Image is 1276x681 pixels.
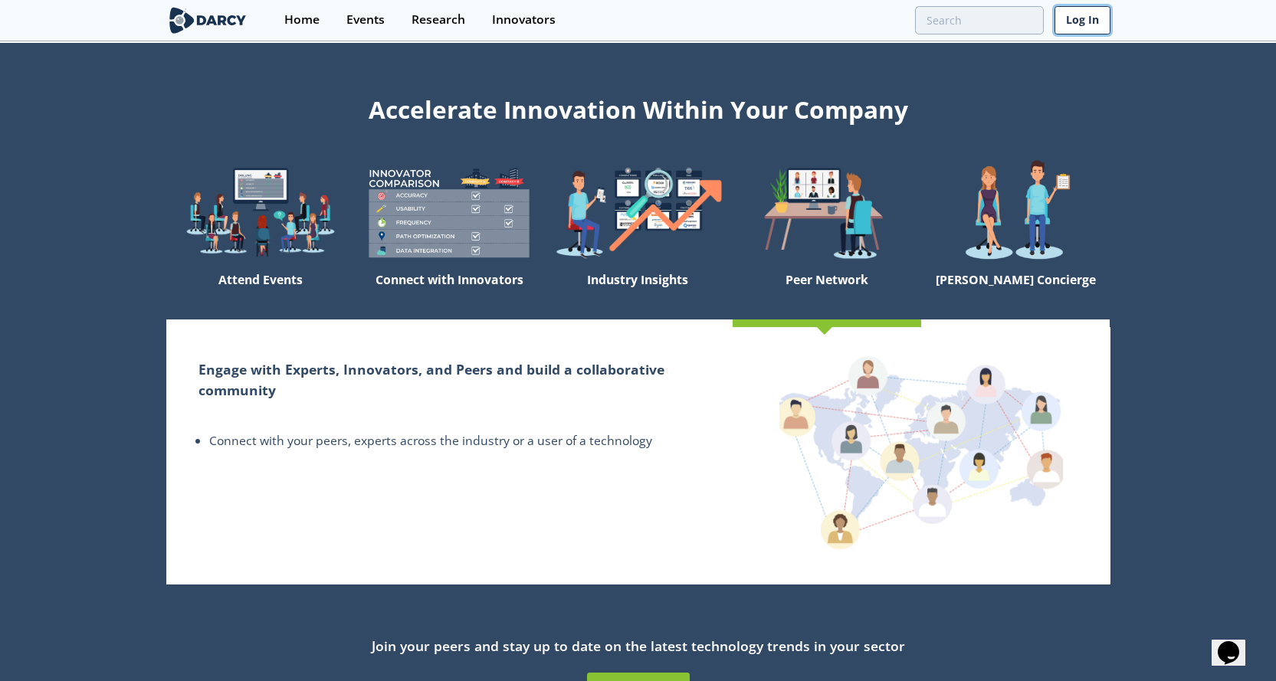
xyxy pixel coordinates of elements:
[346,14,385,26] div: Events
[1055,6,1110,34] a: Log In
[166,86,1110,127] div: Accelerate Innovation Within Your Company
[166,159,355,266] img: welcome-explore-560578ff38cea7c86bcfe544b5e45342.png
[166,7,250,34] img: logo-wide.svg
[921,266,1110,319] div: [PERSON_NAME] Concierge
[355,266,543,319] div: Connect with Innovators
[733,159,921,266] img: welcome-attend-b816887fc24c32c29d1763c6e0ddb6e6.png
[355,159,543,266] img: welcome-compare-1b687586299da8f117b7ac84fd957760.png
[543,266,732,319] div: Industry Insights
[492,14,556,26] div: Innovators
[412,14,465,26] div: Research
[1212,620,1261,666] iframe: chat widget
[779,354,1063,549] img: peer-network-4b24cf0a691af4c61cae572e598c8d44.png
[543,159,732,266] img: welcome-find-a12191a34a96034fcac36f4ff4d37733.png
[915,6,1044,34] input: Advanced Search
[921,159,1110,266] img: welcome-concierge-wide-20dccca83e9cbdbb601deee24fb8df72.png
[733,266,921,319] div: Peer Network
[284,14,320,26] div: Home
[166,266,355,319] div: Attend Events
[198,359,700,400] h2: Engage with Experts, Innovators, and Peers and build a collaborative community
[209,432,700,450] li: Connect with your peers, experts across the industry or a user of a technology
